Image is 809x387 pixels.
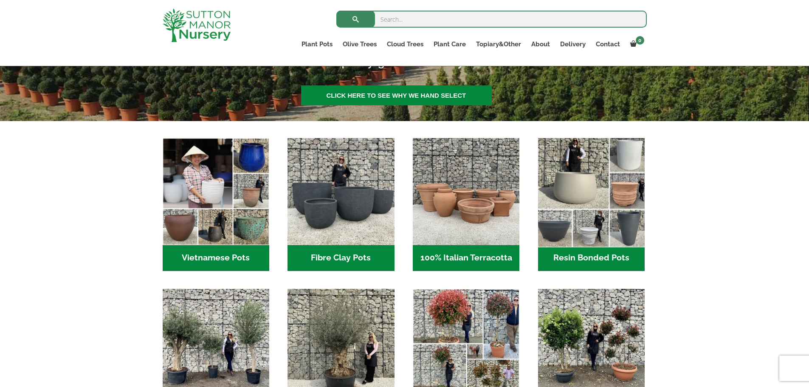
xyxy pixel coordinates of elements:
[625,38,647,50] a: 0
[288,138,394,271] a: Visit product category Fibre Clay Pots
[636,36,644,45] span: 0
[296,38,338,50] a: Plant Pots
[163,138,269,245] img: Home - 6E921A5B 9E2F 4B13 AB99 4EF601C89C59 1 105 c
[538,245,645,271] h2: Resin Bonded Pots
[535,136,647,248] img: Home - 67232D1B A461 444F B0F6 BDEDC2C7E10B 1 105 c
[336,11,647,28] input: Search...
[591,38,625,50] a: Contact
[471,38,526,50] a: Topiary&Other
[413,245,519,271] h2: 100% Italian Terracotta
[382,38,428,50] a: Cloud Trees
[163,245,269,271] h2: Vietnamese Pots
[163,8,231,42] img: logo
[163,138,269,271] a: Visit product category Vietnamese Pots
[538,138,645,271] a: Visit product category Resin Bonded Pots
[526,38,555,50] a: About
[413,138,519,271] a: Visit product category 100% Italian Terracotta
[288,245,394,271] h2: Fibre Clay Pots
[413,138,519,245] img: Home - 1B137C32 8D99 4B1A AA2F 25D5E514E47D 1 105 c
[288,138,394,245] img: Home - 8194B7A3 2818 4562 B9DD 4EBD5DC21C71 1 105 c 1
[555,38,591,50] a: Delivery
[428,38,471,50] a: Plant Care
[338,38,382,50] a: Olive Trees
